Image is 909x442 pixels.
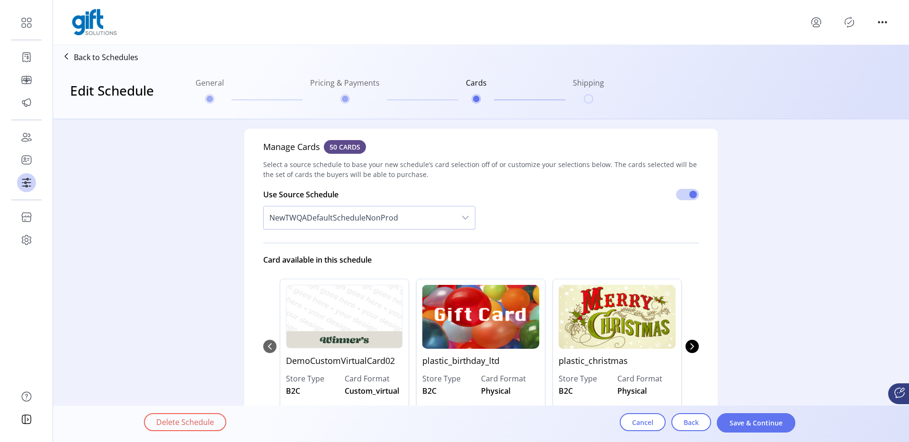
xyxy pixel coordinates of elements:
p: Back to Schedules [74,52,138,63]
span: Use Source Schedule [263,189,339,200]
h6: Cards [466,77,487,94]
button: menu [809,15,824,30]
div: dropdown trigger [456,206,475,229]
span: 50 [324,140,366,154]
label: Store Type [559,373,617,384]
button: menu [875,15,890,30]
button: Cancel [620,413,666,431]
span: Custom_virtual [345,385,399,397]
span: Save & Continue [729,418,783,428]
span: Physical [481,385,510,397]
button: Next Page [686,340,699,353]
span: Delete Schedule [156,416,214,428]
p: plastic_christmas [559,349,676,373]
span: Back [684,417,699,427]
label: Card Format [481,373,540,384]
label: Card Format [345,373,403,384]
div: 3 [686,269,822,424]
span: CARDS [337,142,360,152]
label: Store Type [286,373,345,384]
div: 2 [549,269,686,424]
span: B2C [559,385,573,397]
span: B2C [422,385,437,397]
h3: Edit Schedule [70,80,154,100]
p: plastic_birthday_ltd [422,349,539,373]
div: Card available in this schedule [263,250,699,269]
img: plastic_christmas [559,285,676,349]
h5: Manage Cards [263,140,370,159]
span: B2C [286,385,300,397]
div: 0 [276,269,413,424]
span: NewTWQADefaultScheduleNonProd [264,206,456,229]
p: DemoCustomVirtualCard02 [286,349,403,373]
span: Select a source schedule to base your new schedule’s card selection off of or customize your sele... [263,159,699,179]
button: Publisher Panel [842,15,857,30]
div: 1 [413,269,549,424]
button: Save & Continue [717,413,795,433]
label: Store Type [422,373,481,384]
img: DemoCustomVirtualCard02 [286,285,403,349]
button: Delete Schedule [144,413,226,431]
span: Physical [617,385,647,397]
label: Card Format [617,373,676,384]
span: Cancel [632,417,653,427]
button: Back [671,413,711,431]
img: plastic_birthday_ltd [422,285,539,349]
img: logo [72,9,117,35]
